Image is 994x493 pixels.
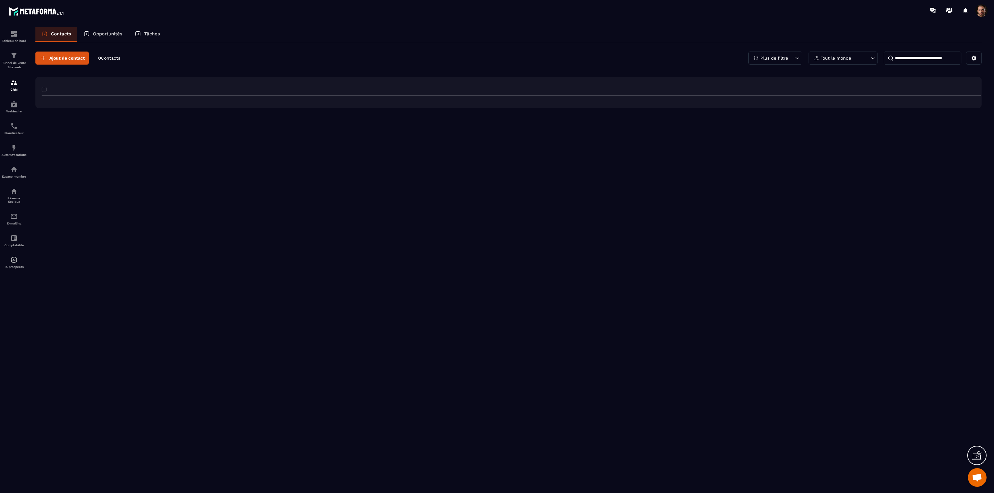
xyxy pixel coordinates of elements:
[2,131,26,135] p: Planificateur
[2,265,26,269] p: IA prospects
[10,256,18,264] img: automations
[10,188,18,195] img: social-network
[2,47,26,74] a: formationformationTunnel de vente Site web
[10,52,18,59] img: formation
[821,56,851,60] p: Tout le monde
[10,122,18,130] img: scheduler
[2,110,26,113] p: Webinaire
[2,175,26,178] p: Espace membre
[10,213,18,220] img: email
[10,30,18,38] img: formation
[98,55,120,61] p: 0
[2,139,26,161] a: automationsautomationsAutomatisations
[2,197,26,203] p: Réseaux Sociaux
[2,153,26,156] p: Automatisations
[2,74,26,96] a: formationformationCRM
[77,27,129,42] a: Opportunités
[144,31,160,37] p: Tâches
[2,96,26,118] a: automationsautomationsWebinaire
[2,230,26,251] a: accountantaccountantComptabilité
[2,243,26,247] p: Comptabilité
[9,6,65,17] img: logo
[10,144,18,152] img: automations
[49,55,85,61] span: Ajout de contact
[129,27,166,42] a: Tâches
[35,52,89,65] button: Ajout de contact
[2,208,26,230] a: emailemailE-mailing
[10,79,18,86] img: formation
[93,31,122,37] p: Opportunités
[2,39,26,43] p: Tableau de bord
[10,101,18,108] img: automations
[760,56,788,60] p: Plus de filtre
[2,88,26,91] p: CRM
[2,118,26,139] a: schedulerschedulerPlanificateur
[968,468,987,487] div: Mở cuộc trò chuyện
[51,31,71,37] p: Contacts
[101,56,120,61] span: Contacts
[2,25,26,47] a: formationformationTableau de bord
[2,183,26,208] a: social-networksocial-networkRéseaux Sociaux
[2,222,26,225] p: E-mailing
[10,166,18,173] img: automations
[2,161,26,183] a: automationsautomationsEspace membre
[2,61,26,70] p: Tunnel de vente Site web
[35,27,77,42] a: Contacts
[10,234,18,242] img: accountant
